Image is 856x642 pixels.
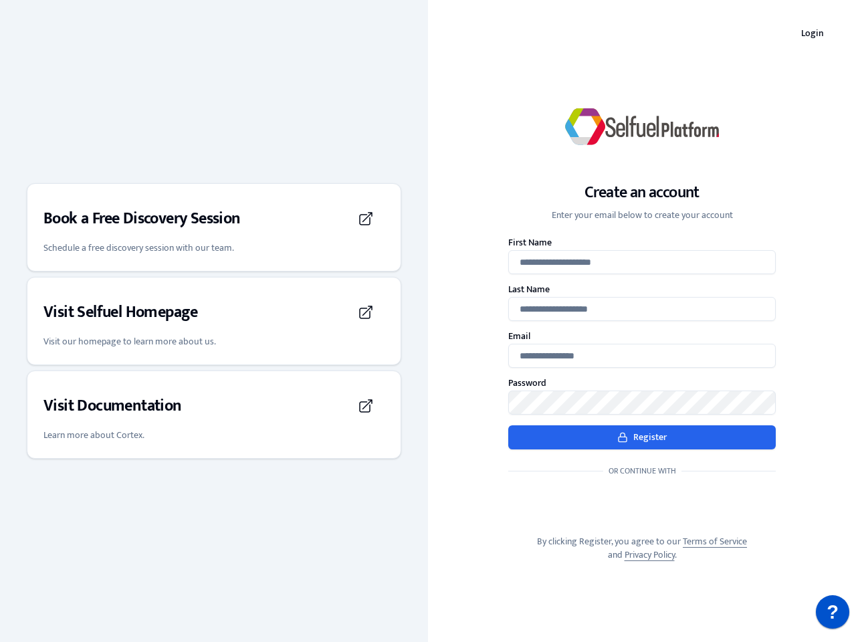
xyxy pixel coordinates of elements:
p: Enter your email below to create your account [552,209,733,222]
h3: Visit Documentation [43,395,182,417]
iframe: JSD widget [809,588,856,642]
p: Learn more about Cortex. [43,429,385,442]
label: Email [508,332,776,341]
h3: Visit Selfuel Homepage [43,302,198,323]
label: First Name [508,238,776,247]
iframe: Sign in with Google Button [502,491,782,520]
p: By clicking Register, you agree to our and . [508,535,776,562]
button: Register [508,425,776,449]
span: Or continue with [603,465,681,476]
h3: Book a Free Discovery Session [43,208,241,229]
label: Password [508,379,776,388]
a: Terms of Service [683,534,747,549]
a: Login [790,21,835,45]
a: Privacy Policy [625,547,675,562]
label: Last Name [508,285,776,294]
p: Visit our homepage to learn more about us. [43,335,385,348]
h1: Create an account [552,182,733,203]
p: Schedule a free discovery session with our team. [43,241,385,255]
